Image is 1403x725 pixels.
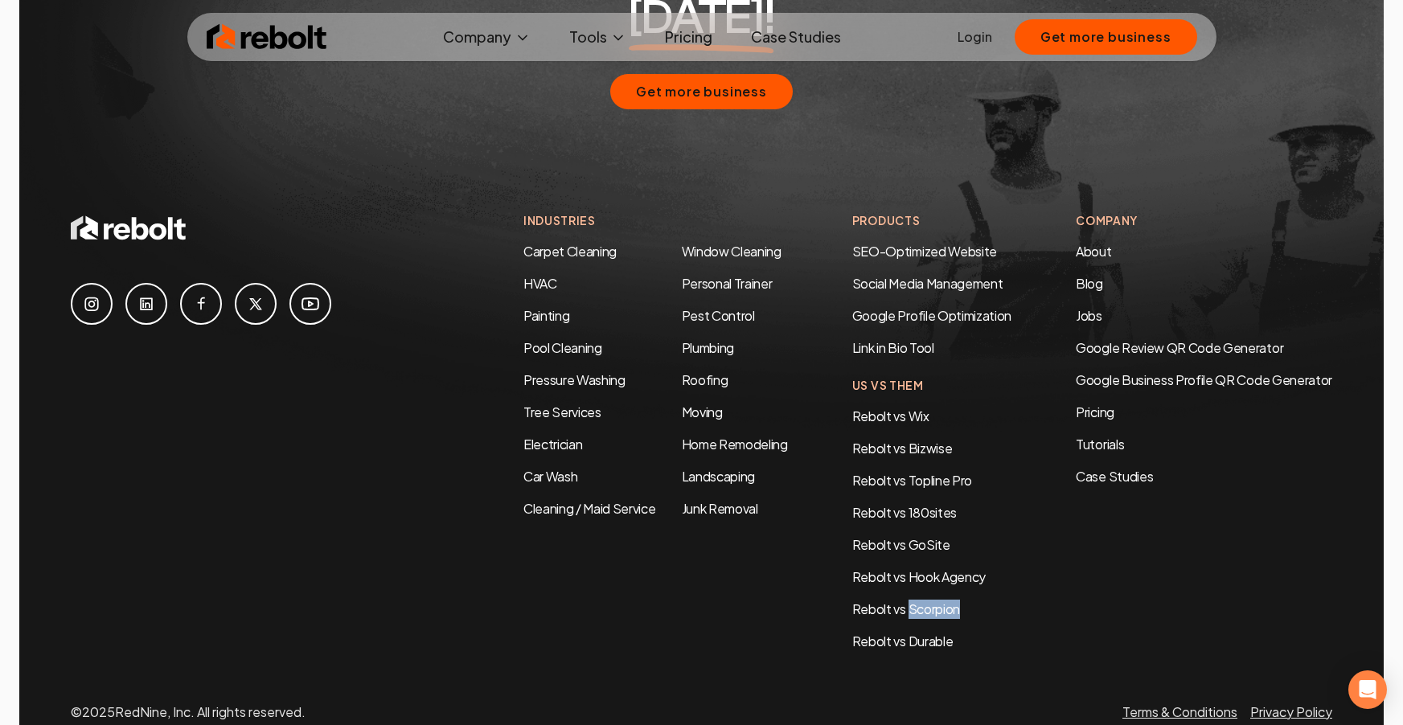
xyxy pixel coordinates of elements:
[523,275,557,292] a: HVAC
[852,600,960,617] a: Rebolt vs Scorpion
[652,21,725,53] a: Pricing
[523,436,582,453] a: Electrician
[1076,275,1103,292] a: Blog
[682,275,773,292] a: Personal Trainer
[71,702,306,722] p: © 2025 RedNine, Inc. All rights reserved.
[852,568,986,585] a: Rebolt vs Hook Agency
[1076,435,1332,454] a: Tutorials
[682,371,728,388] a: Roofing
[682,500,758,517] a: Junk Removal
[1250,703,1332,720] a: Privacy Policy
[523,371,626,388] a: Pressure Washing
[1076,243,1111,260] a: About
[1015,19,1197,55] button: Get more business
[1076,339,1283,356] a: Google Review QR Code Generator
[523,339,602,356] a: Pool Cleaning
[682,307,755,324] a: Pest Control
[852,307,1011,324] a: Google Profile Optimization
[523,500,656,517] a: Cleaning / Maid Service
[738,21,854,53] a: Case Studies
[682,436,788,453] a: Home Remodeling
[852,243,997,260] a: SEO-Optimized Website
[523,468,577,485] a: Car Wash
[852,408,929,424] a: Rebolt vs Wix
[852,212,1011,229] h4: Products
[852,536,950,553] a: Rebolt vs GoSite
[1076,467,1332,486] a: Case Studies
[682,403,723,420] a: Moving
[682,468,755,485] a: Landscaping
[682,339,734,356] a: Plumbing
[1076,212,1332,229] h4: Company
[682,243,781,260] a: Window Cleaning
[852,504,957,521] a: Rebolt vs 180sites
[556,21,639,53] button: Tools
[1122,703,1237,720] a: Terms & Conditions
[852,339,934,356] a: Link in Bio Tool
[1076,403,1332,422] a: Pricing
[1348,670,1387,709] div: Open Intercom Messenger
[523,403,601,420] a: Tree Services
[610,74,793,109] button: Get more business
[852,275,1003,292] a: Social Media Management
[1076,307,1102,324] a: Jobs
[207,21,327,53] img: Rebolt Logo
[523,212,788,229] h4: Industries
[852,633,954,649] a: Rebolt vs Durable
[1076,371,1332,388] a: Google Business Profile QR Code Generator
[523,307,569,324] a: Painting
[852,377,1011,394] h4: Us Vs Them
[523,243,617,260] a: Carpet Cleaning
[430,21,544,53] button: Company
[852,440,953,457] a: Rebolt vs Bizwise
[958,27,992,47] a: Login
[852,472,972,489] a: Rebolt vs Topline Pro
